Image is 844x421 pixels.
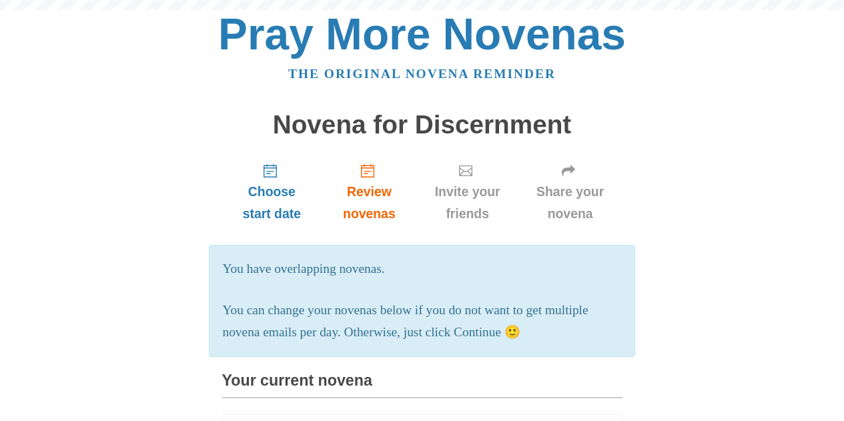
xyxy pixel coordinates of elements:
[222,111,622,139] h1: Novena for Discernment
[218,9,626,59] a: Pray More Novenas
[335,181,403,225] span: Review novenas
[288,67,556,81] a: The original novena reminder
[222,372,622,398] h3: Your current novena
[532,181,609,225] span: Share your novena
[518,152,622,232] a: Share your novena
[223,300,622,344] p: You can change your novenas below if you do not want to get multiple novena emails per day. Other...
[236,181,309,225] span: Choose start date
[430,181,505,225] span: Invite your friends
[417,152,518,232] a: Invite your friends
[222,152,322,232] a: Choose start date
[223,258,622,280] p: You have overlapping novenas.
[322,152,416,232] a: Review novenas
